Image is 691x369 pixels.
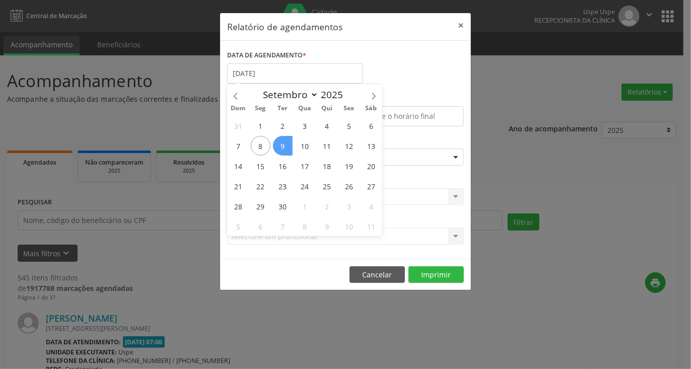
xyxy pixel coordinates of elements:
span: Outubro 1, 2025 [295,196,315,216]
span: Setembro 15, 2025 [251,156,270,176]
span: Setembro 26, 2025 [339,176,359,196]
span: Setembro 9, 2025 [273,136,293,156]
span: Setembro 4, 2025 [317,116,336,135]
button: Imprimir [408,266,464,283]
label: DATA DE AGENDAMENTO [227,48,306,63]
span: Outubro 7, 2025 [273,216,293,236]
span: Sáb [360,105,382,112]
span: Outubro 2, 2025 [317,196,336,216]
span: Setembro 18, 2025 [317,156,336,176]
input: Selecione o horário final [348,106,464,126]
button: Close [451,13,471,38]
span: Setembro 29, 2025 [251,196,270,216]
span: Setembro 14, 2025 [229,156,248,176]
input: Selecione uma data ou intervalo [227,63,363,84]
span: Setembro 13, 2025 [361,136,381,156]
span: Outubro 3, 2025 [339,196,359,216]
span: Outubro 4, 2025 [361,196,381,216]
span: Setembro 27, 2025 [361,176,381,196]
span: Setembro 8, 2025 [251,136,270,156]
span: Qui [316,105,338,112]
span: Setembro 17, 2025 [295,156,315,176]
span: Setembro 10, 2025 [295,136,315,156]
span: Setembro 6, 2025 [361,116,381,135]
span: Setembro 11, 2025 [317,136,336,156]
span: Setembro 23, 2025 [273,176,293,196]
span: Setembro 1, 2025 [251,116,270,135]
span: Agosto 31, 2025 [229,116,248,135]
span: Outubro 11, 2025 [361,216,381,236]
span: Setembro 20, 2025 [361,156,381,176]
span: Setembro 19, 2025 [339,156,359,176]
select: Month [258,88,318,102]
span: Outubro 6, 2025 [251,216,270,236]
span: Setembro 3, 2025 [295,116,315,135]
span: Ter [271,105,294,112]
span: Outubro 8, 2025 [295,216,315,236]
span: Setembro 7, 2025 [229,136,248,156]
input: Year [318,88,352,101]
span: Setembro 21, 2025 [229,176,248,196]
span: Setembro 22, 2025 [251,176,270,196]
span: Setembro 25, 2025 [317,176,336,196]
h5: Relatório de agendamentos [227,20,342,33]
span: Setembro 30, 2025 [273,196,293,216]
span: Outubro 9, 2025 [317,216,336,236]
span: Qua [294,105,316,112]
span: Dom [227,105,249,112]
span: Sex [338,105,360,112]
span: Setembro 5, 2025 [339,116,359,135]
span: Setembro 2, 2025 [273,116,293,135]
span: Outubro 5, 2025 [229,216,248,236]
span: Seg [249,105,271,112]
button: Cancelar [350,266,405,283]
span: Setembro 12, 2025 [339,136,359,156]
span: Setembro 16, 2025 [273,156,293,176]
span: Setembro 28, 2025 [229,196,248,216]
label: ATÉ [348,91,464,106]
span: Setembro 24, 2025 [295,176,315,196]
span: Outubro 10, 2025 [339,216,359,236]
